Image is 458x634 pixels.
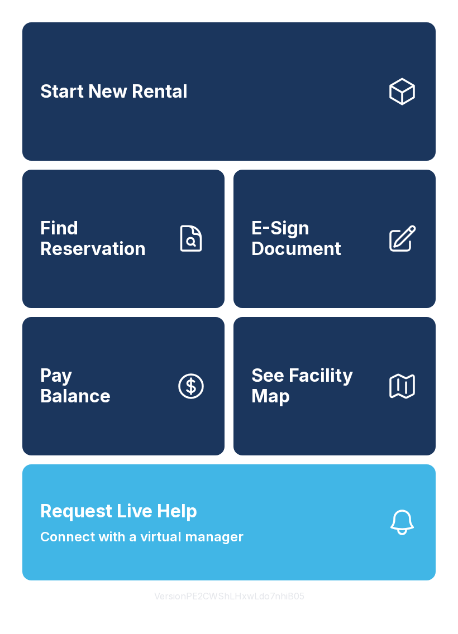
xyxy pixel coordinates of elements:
span: See Facility Map [251,366,378,406]
button: VersionPE2CWShLHxwLdo7nhiB05 [145,580,313,612]
button: See Facility Map [233,317,436,455]
button: Request Live HelpConnect with a virtual manager [22,464,436,580]
span: Request Live Help [40,498,197,525]
a: E-Sign Document [233,170,436,308]
a: PayBalance [22,317,225,455]
span: Connect with a virtual manager [40,527,244,547]
a: Find Reservation [22,170,225,308]
span: Pay Balance [40,366,111,406]
span: E-Sign Document [251,218,378,259]
span: Find Reservation [40,218,166,259]
span: Start New Rental [40,81,188,102]
a: Start New Rental [22,22,436,161]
